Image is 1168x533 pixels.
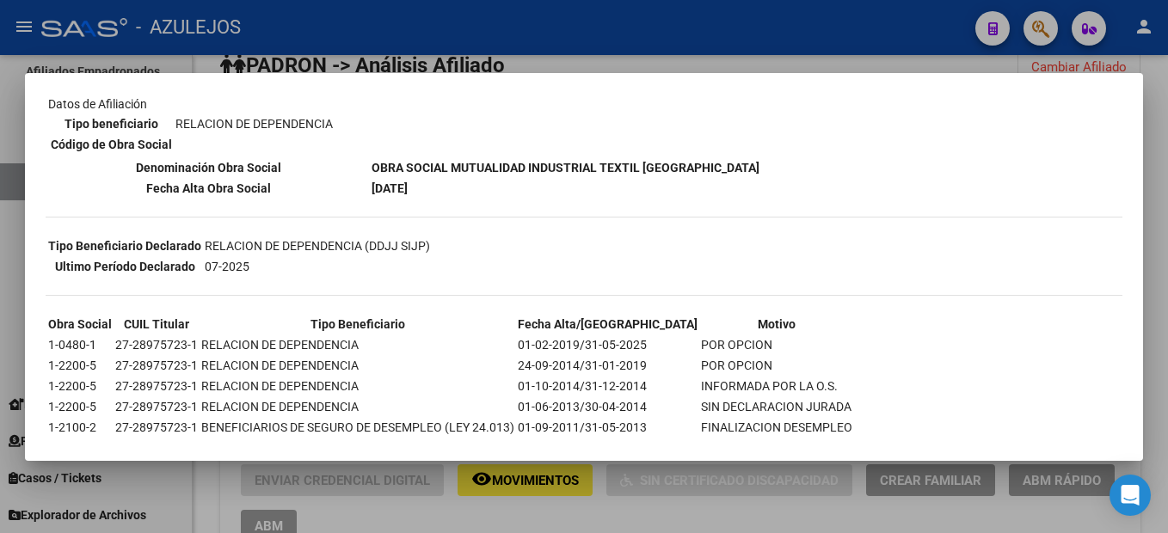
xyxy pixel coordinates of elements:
td: INFORMADA POR LA O.S. [700,377,853,395]
td: 1-2110-1 [47,438,113,457]
th: Motivo [700,315,853,334]
div: Open Intercom Messenger [1110,475,1151,516]
td: 01-06-2013/30-04-2014 [517,397,698,416]
th: Denominación Obra Social [47,158,369,177]
td: SIN DECLARACION JURADA [700,397,853,416]
td: BENEFICIARIOS DE SEGURO DE DESEMPLEO (LEY 24.013) [200,418,515,437]
td: 27-28975723-1 [114,397,199,416]
th: Tipo beneficiario [50,114,173,133]
td: 27-28975723-1 [114,438,199,457]
td: 01-10-2014/31-12-2014 [517,377,698,395]
td: 27-28975723-1 [114,418,199,437]
th: Tipo Beneficiario Declarado [47,236,202,255]
td: FINALIZACION DESEMPLEO [700,418,853,437]
td: RELACION DE DEPENDENCIA [200,356,515,375]
td: 24-09-2014/31-01-2019 [517,356,698,375]
b: OBRA SOCIAL MUTUALIDAD INDUSTRIAL TEXTIL [GEOGRAPHIC_DATA] [372,161,759,175]
th: Obra Social [47,315,113,334]
td: RELACION DE DEPENDENCIA [200,397,515,416]
b: [DATE] [372,181,408,195]
th: Fecha Alta/[GEOGRAPHIC_DATA] [517,315,698,334]
td: RELACION DE DEPENDENCIA (DDJJ SIJP) [204,236,431,255]
td: 01-02-2019/31-05-2025 [517,335,698,354]
td: 07-2025 [204,257,431,276]
td: 27-28975723-1 [114,335,199,354]
td: RELACION DE DEPENDENCIA [200,438,515,457]
th: Código de Obra Social [50,135,173,154]
td: 31-05-2007/30-04-2008 [517,438,698,457]
td: 27-28975723-1 [114,377,199,395]
td: RELACION DE DEPENDENCIA [200,335,515,354]
td: SIN DECLARACION JURADA [700,438,853,457]
td: 1-2200-5 [47,397,113,416]
td: 1-0480-1 [47,335,113,354]
td: RELACION DE DEPENDENCIA [175,114,334,133]
td: POR OPCION [700,335,853,354]
td: 1-2200-5 [47,356,113,375]
td: 27-28975723-1 [114,356,199,375]
td: 1-2200-5 [47,377,113,395]
th: Tipo Beneficiario [200,315,515,334]
th: CUIL Titular [114,315,199,334]
td: 01-09-2011/31-05-2013 [517,418,698,437]
td: POR OPCION [700,356,853,375]
td: RELACION DE DEPENDENCIA [200,377,515,395]
th: Ultimo Período Declarado [47,257,202,276]
th: Fecha Alta Obra Social [47,179,369,198]
td: 1-2100-2 [47,418,113,437]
